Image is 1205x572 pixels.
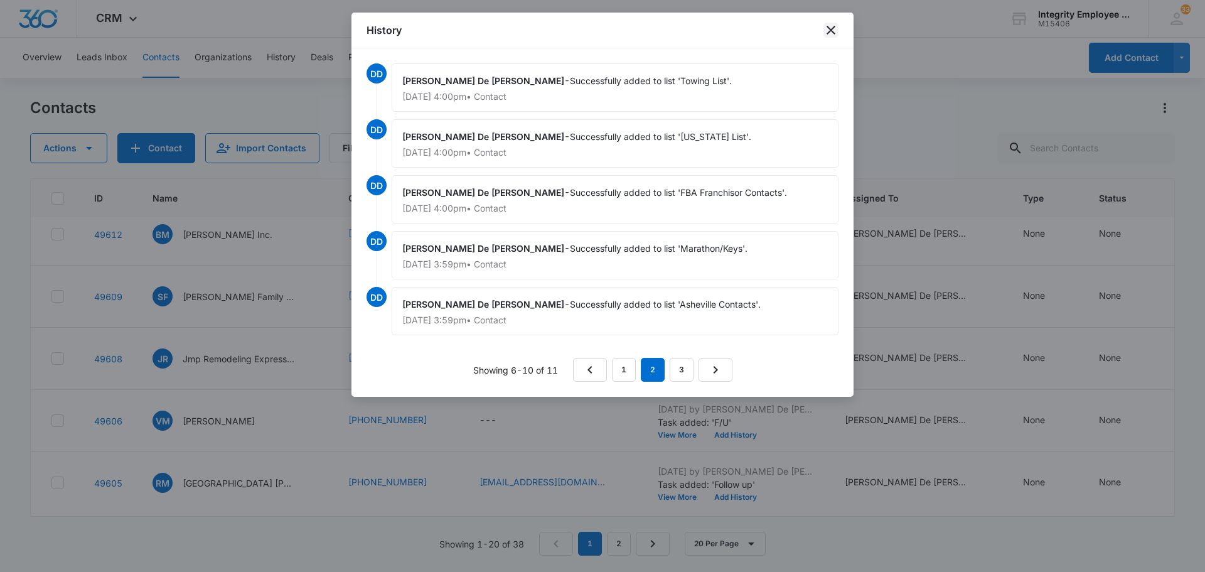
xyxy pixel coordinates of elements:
[367,231,387,251] span: DD
[573,358,607,382] a: Previous Page
[402,204,828,213] p: [DATE] 4:00pm • Contact
[612,358,636,382] a: Page 1
[823,23,838,38] button: close
[392,175,838,224] div: -
[392,287,838,335] div: -
[699,358,732,382] a: Next Page
[570,75,732,86] span: Successfully added to list 'Towing List'.
[402,299,564,310] span: [PERSON_NAME] De [PERSON_NAME]
[670,358,694,382] a: Page 3
[402,187,564,198] span: [PERSON_NAME] De [PERSON_NAME]
[573,358,732,382] nav: Pagination
[392,231,838,279] div: -
[402,148,828,157] p: [DATE] 4:00pm • Contact
[570,187,787,198] span: Successfully added to list 'FBA Franchisor Contacts'.
[570,299,761,310] span: Successfully added to list 'Asheville Contacts'.
[402,131,564,142] span: [PERSON_NAME] De [PERSON_NAME]
[402,260,828,269] p: [DATE] 3:59pm • Contact
[392,119,838,168] div: -
[392,63,838,112] div: -
[402,75,564,86] span: [PERSON_NAME] De [PERSON_NAME]
[367,175,387,195] span: DD
[367,23,402,38] h1: History
[402,316,828,325] p: [DATE] 3:59pm • Contact
[402,243,564,254] span: [PERSON_NAME] De [PERSON_NAME]
[367,119,387,139] span: DD
[402,92,828,101] p: [DATE] 4:00pm • Contact
[367,63,387,84] span: DD
[570,243,747,254] span: Successfully added to list 'Marathon/Keys'.
[473,364,558,377] p: Showing 6-10 of 11
[570,131,751,142] span: Successfully added to list '[US_STATE] List'.
[367,287,387,307] span: DD
[641,358,665,382] em: 2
